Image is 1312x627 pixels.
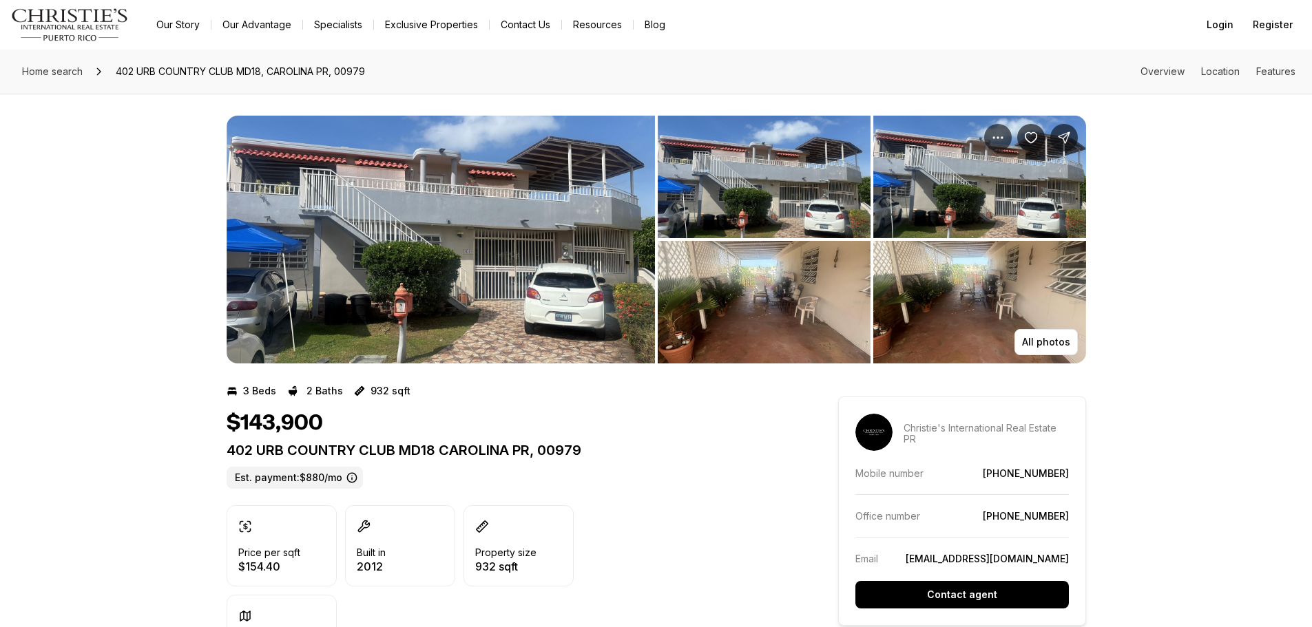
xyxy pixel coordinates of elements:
[306,385,343,396] p: 2 Baths
[17,61,88,83] a: Home search
[1201,65,1240,77] a: Skip to: Location
[1256,65,1295,77] a: Skip to: Features
[374,15,489,34] a: Exclusive Properties
[658,116,1086,363] li: 2 of 9
[906,553,1069,564] a: [EMAIL_ADDRESS][DOMAIN_NAME]
[490,15,561,34] button: Contact Us
[984,124,1012,151] button: Property options
[634,15,676,34] a: Blog
[1198,11,1242,39] button: Login
[22,65,83,77] span: Home search
[238,561,300,572] p: $154.40
[303,15,373,34] a: Specialists
[1141,66,1295,77] nav: Page section menu
[227,442,789,458] p: 402 URB COUNTRY CLUB MD18 CAROLINA PR, 00979
[475,547,537,558] p: Property size
[855,467,924,479] p: Mobile number
[227,467,363,489] label: Est. payment: $880/mo
[1050,124,1078,151] button: Share Property: 402 URB COUNTRY CLUB MD18
[238,547,300,558] p: Price per sqft
[227,410,323,436] h1: $143,900
[1014,329,1078,355] button: All photos
[1207,19,1233,30] span: Login
[211,15,302,34] a: Our Advantage
[227,116,655,363] li: 1 of 9
[983,510,1069,522] a: [PHONE_NUMBER]
[873,116,1086,238] button: View image gallery
[904,423,1069,445] p: Christie's International Real Estate PR
[1022,337,1070,348] p: All photos
[1245,11,1301,39] button: Register
[11,8,129,41] img: logo
[983,467,1069,479] a: [PHONE_NUMBER]
[562,15,633,34] a: Resources
[227,116,1086,363] div: Listing Photos
[855,581,1069,608] button: Contact agent
[1141,65,1185,77] a: Skip to: Overview
[145,15,211,34] a: Our Story
[357,547,386,558] p: Built in
[357,561,386,572] p: 2012
[1253,19,1293,30] span: Register
[1017,124,1045,151] button: Save Property: 402 URB COUNTRY CLUB MD18
[927,589,997,600] p: Contact agent
[110,61,371,83] span: 402 URB COUNTRY CLUB MD18, CAROLINA PR, 00979
[873,241,1086,363] button: View image gallery
[243,385,276,396] p: 3 Beds
[658,241,871,363] button: View image gallery
[371,385,410,396] p: 932 sqft
[658,116,871,238] button: View image gallery
[855,553,878,564] p: Email
[475,561,537,572] p: 932 sqft
[227,116,655,363] button: View image gallery
[855,510,920,522] p: Office number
